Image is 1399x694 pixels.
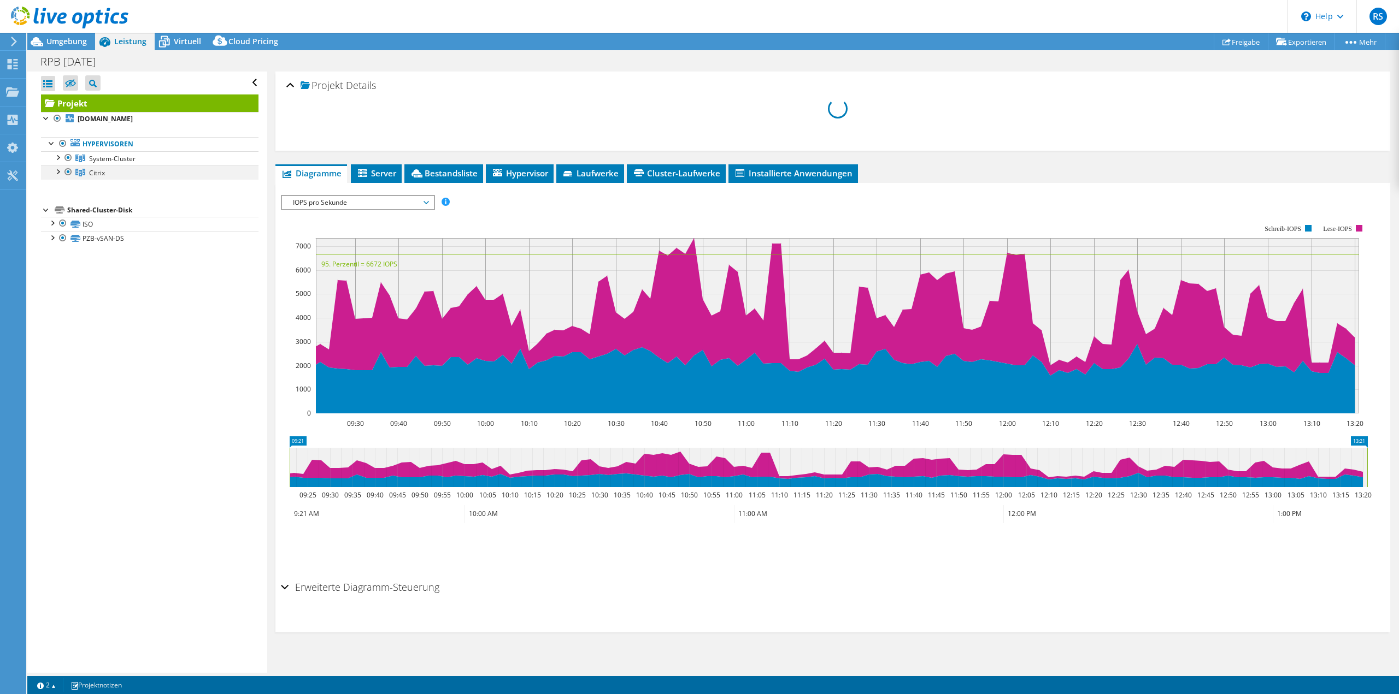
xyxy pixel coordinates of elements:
text: 11:50 [955,419,972,428]
span: Leistung [114,36,146,46]
text: 10:10 [502,490,519,500]
text: 2000 [296,361,311,370]
text: 10:40 [636,490,653,500]
text: 12:55 [1242,490,1259,500]
a: System-Cluster [41,151,258,165]
text: 09:25 [299,490,316,500]
text: 12:45 [1197,490,1214,500]
text: 10:55 [703,490,720,500]
text: 11:20 [825,419,842,428]
span: Projekt [301,80,343,91]
a: ISO [41,217,258,231]
a: Projekt [41,94,258,112]
a: Citrix [41,165,258,180]
text: 10:00 [477,419,494,428]
text: 09:30 [347,419,364,428]
a: 2 [30,678,63,692]
span: Laufwerke [562,168,619,179]
text: 12:50 [1216,419,1233,428]
text: 12:00 [999,419,1016,428]
text: 13:20 [1347,419,1363,428]
span: Citrix [89,168,105,177]
h1: RPB [DATE] [36,56,113,68]
text: 11:15 [793,490,810,500]
text: 13:00 [1260,419,1277,428]
text: 09:40 [367,490,384,500]
text: 12:50 [1220,490,1237,500]
text: 11:30 [868,419,885,428]
text: 11:45 [928,490,945,500]
text: 10:05 [479,490,496,500]
text: 5000 [296,289,311,298]
text: 11:30 [861,490,878,500]
text: 10:45 [659,490,675,500]
span: Diagramme [281,168,342,179]
text: 12:00 [995,490,1012,500]
text: 12:20 [1085,490,1102,500]
text: 11:40 [906,490,922,500]
text: 13:15 [1332,490,1349,500]
text: 12:35 [1153,490,1169,500]
text: 0 [307,408,311,418]
span: IOPS pro Sekunde [287,196,428,209]
a: Exportieren [1268,33,1335,50]
text: 10:20 [546,490,563,500]
text: 12:05 [1018,490,1035,500]
svg: \n [1301,11,1311,21]
text: 11:10 [781,419,798,428]
text: 11:10 [771,490,788,500]
a: Hypervisoren [41,137,258,151]
text: 09:30 [322,490,339,500]
text: 10:30 [608,419,625,428]
text: 12:10 [1041,490,1057,500]
text: 09:35 [344,490,361,500]
text: 11:55 [973,490,990,500]
text: 10:15 [524,490,541,500]
a: Freigabe [1214,33,1268,50]
text: 11:25 [838,490,855,500]
text: 95. Perzentil = 6672 IOPS [321,259,397,269]
text: 09:50 [412,490,428,500]
text: Lese-IOPS [1324,225,1353,233]
text: 11:05 [749,490,766,500]
text: 09:45 [389,490,406,500]
text: 12:40 [1175,490,1192,500]
span: Server [356,168,396,179]
text: 1000 [296,384,311,394]
text: Schreib-IOPS [1265,225,1302,233]
span: Cloud Pricing [228,36,278,46]
text: 3000 [296,337,311,346]
text: 11:00 [738,419,755,428]
text: 13:10 [1303,419,1320,428]
a: PZB-vSAN-DS [41,232,258,246]
text: 12:10 [1042,419,1059,428]
span: Bestandsliste [410,168,478,179]
text: 11:00 [726,490,743,500]
span: Umgebung [46,36,87,46]
text: 10:25 [569,490,586,500]
a: [DOMAIN_NAME] [41,112,258,126]
text: 12:40 [1173,419,1190,428]
text: 10:00 [456,490,473,500]
text: 11:40 [912,419,929,428]
h2: Erweiterte Diagramm-Steuerung [281,576,439,598]
text: 12:20 [1086,419,1103,428]
text: 11:20 [816,490,833,500]
text: 7000 [296,241,311,251]
text: 11:35 [883,490,900,500]
text: 10:20 [564,419,581,428]
span: System-Cluster [89,154,136,163]
span: RS [1369,8,1387,25]
span: Hypervisor [491,168,548,179]
text: 09:55 [434,490,451,500]
span: Virtuell [174,36,201,46]
text: 10:35 [614,490,631,500]
text: 12:30 [1129,419,1146,428]
text: 12:25 [1108,490,1125,500]
text: 4000 [296,313,311,322]
text: 13:20 [1355,490,1372,500]
text: 09:40 [390,419,407,428]
a: Projektnotizen [63,678,130,692]
text: 6000 [296,265,311,275]
span: Details [346,79,376,92]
